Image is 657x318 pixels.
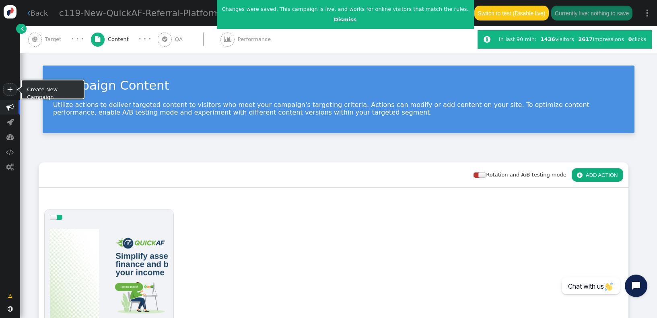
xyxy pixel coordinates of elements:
[4,5,17,18] img: logo-icon.svg
[2,289,18,303] a: 
[541,36,555,42] b: 1436
[474,6,549,20] button: Switch to test (Disable live)
[484,35,490,43] span: 
[27,86,78,93] div: Create New Campaign
[6,163,14,171] span: 
[95,36,100,42] span: 
[28,26,91,53] a:  Target · · ·
[499,35,539,43] div: In last 90 min:
[628,36,646,42] span: clicks
[638,1,657,25] a: ⋮
[3,83,17,96] a: +
[220,26,288,53] a:  Performance
[71,34,84,44] div: · · ·
[27,9,30,17] span: 
[53,101,624,116] p: Utilize actions to deliver targeted content to visitors who meet your campaign's targeting criter...
[53,76,624,94] div: Campaign Content
[6,103,14,111] span: 
[577,172,582,178] span: 
[572,168,623,182] button: ADD ACTION
[334,16,356,23] a: Dismiss
[8,306,13,312] span: 
[578,36,593,42] b: 2617
[27,8,48,18] a: Back
[7,118,14,126] span: 
[6,133,14,141] span: 
[91,26,158,53] a:  Content · · ·
[539,35,576,43] div: visitors
[6,148,14,156] span: 
[45,35,64,43] span: Target
[16,24,26,34] a: 
[551,6,632,20] button: Currently live: nothing to save
[21,25,24,33] span: 
[224,36,231,42] span: 
[8,292,12,300] span: 
[578,36,624,42] span: impressions
[158,26,220,53] a:  QA
[628,36,632,42] b: 0
[175,35,186,43] span: QA
[238,35,274,43] span: Performance
[138,34,151,44] div: · · ·
[108,35,132,43] span: Content
[474,171,572,179] div: Rotation and A/B testing mode
[59,8,253,18] span: c119-New-QuickAF-Referral-Platform-Splash
[162,36,167,42] span: 
[32,36,37,42] span: 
